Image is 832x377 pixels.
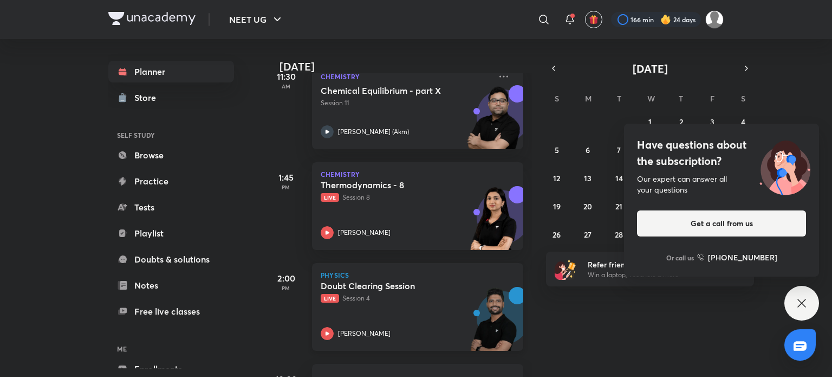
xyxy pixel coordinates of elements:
[321,293,491,303] p: Session 4
[610,169,628,187] button: October 14, 2025
[705,10,724,29] img: surabhi
[264,285,308,291] p: PM
[555,145,559,155] abbr: October 5, 2025
[108,126,234,144] h6: SELF STUDY
[710,93,714,104] abbr: Friday
[464,287,523,362] img: unacademy
[338,228,391,238] p: [PERSON_NAME]
[108,87,234,108] a: Store
[464,186,523,261] img: unacademy
[647,93,655,104] abbr: Wednesday
[338,329,391,338] p: [PERSON_NAME]
[610,197,628,215] button: October 21, 2025
[108,144,234,166] a: Browse
[579,169,596,187] button: October 13, 2025
[548,226,565,243] button: October 26, 2025
[672,113,690,130] button: October 2, 2025
[555,93,559,104] abbr: Sunday
[108,340,234,358] h6: ME
[585,93,591,104] abbr: Monday
[264,83,308,90] p: AM
[321,171,515,177] p: Chemistry
[704,113,721,130] button: October 3, 2025
[633,61,668,76] span: [DATE]
[589,15,599,24] img: avatar
[741,93,745,104] abbr: Saturday
[641,113,659,130] button: October 1, 2025
[321,280,456,291] h5: Doubt Clearing Session
[108,170,234,192] a: Practice
[579,141,596,158] button: October 6, 2025
[583,201,592,212] abbr: October 20, 2025
[108,196,234,218] a: Tests
[561,61,739,76] button: [DATE]
[588,259,721,270] h6: Refer friends
[321,70,491,83] p: Chemistry
[553,201,561,212] abbr: October 19, 2025
[264,70,308,83] h5: 11:30
[548,141,565,158] button: October 5, 2025
[264,184,308,190] p: PM
[338,127,409,137] p: [PERSON_NAME] (Akm)
[617,93,621,104] abbr: Tuesday
[321,98,491,108] p: Session 11
[279,60,534,73] h4: [DATE]
[660,14,671,25] img: streak
[579,197,596,215] button: October 20, 2025
[610,141,628,158] button: October 7, 2025
[464,85,523,160] img: unacademy
[637,137,806,169] h4: Have questions about the subscription?
[108,248,234,270] a: Doubts & solutions
[108,12,196,28] a: Company Logo
[679,117,683,127] abbr: October 2, 2025
[548,169,565,187] button: October 12, 2025
[751,137,819,195] img: ttu_illustration_new.svg
[697,252,777,263] a: [PHONE_NUMBER]
[108,274,234,296] a: Notes
[637,210,806,237] button: Get a call from us
[548,197,565,215] button: October 19, 2025
[708,252,777,263] h6: [PHONE_NUMBER]
[264,171,308,184] h5: 1:45
[321,193,491,202] p: Session 8
[321,272,515,278] p: Physics
[553,173,560,183] abbr: October 12, 2025
[666,253,694,263] p: Or call us
[264,272,308,285] h5: 2:00
[584,229,591,240] abbr: October 27, 2025
[679,93,683,104] abbr: Thursday
[615,173,623,183] abbr: October 14, 2025
[588,270,721,280] p: Win a laptop, vouchers & more
[552,229,561,240] abbr: October 26, 2025
[615,201,622,212] abbr: October 21, 2025
[108,301,234,322] a: Free live classes
[741,117,745,127] abbr: October 4, 2025
[586,145,590,155] abbr: October 6, 2025
[648,117,652,127] abbr: October 1, 2025
[108,222,234,244] a: Playlist
[321,180,456,190] h5: Thermodynamics - 8
[555,258,576,280] img: referral
[617,145,621,155] abbr: October 7, 2025
[108,12,196,25] img: Company Logo
[710,117,714,127] abbr: October 3, 2025
[321,294,339,303] span: Live
[579,226,596,243] button: October 27, 2025
[610,226,628,243] button: October 28, 2025
[321,193,339,202] span: Live
[637,174,806,195] div: Our expert can answer all your questions
[585,11,602,28] button: avatar
[584,173,591,183] abbr: October 13, 2025
[734,113,752,130] button: October 4, 2025
[321,85,456,96] h5: Chemical Equilibrium - part X
[615,229,623,240] abbr: October 28, 2025
[108,61,234,82] a: Planner
[223,9,290,30] button: NEET UG
[134,91,162,104] div: Store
